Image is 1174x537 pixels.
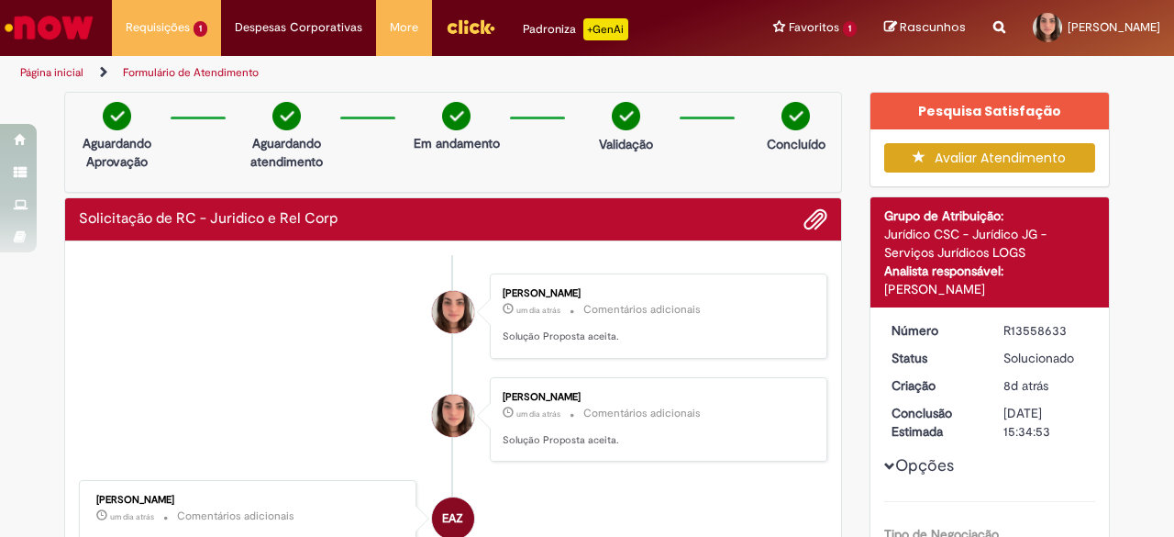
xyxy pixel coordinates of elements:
[878,349,991,367] dt: Status
[781,102,810,130] img: check-circle-green.png
[390,18,418,37] span: More
[20,65,83,80] a: Página inicial
[878,404,991,441] dt: Conclusão Estimada
[583,18,628,40] p: +GenAi
[884,280,1096,298] div: [PERSON_NAME]
[1003,321,1089,340] div: R13558633
[884,207,1096,225] div: Grupo de Atribuição:
[803,207,827,231] button: Adicionar anexos
[432,291,474,333] div: Isabelle Azevedo Alves de Sousa
[843,21,857,37] span: 1
[442,102,471,130] img: check-circle-green.png
[583,302,701,318] small: Comentários adicionais
[503,330,808,344] p: Solução Proposta aceita.
[503,288,808,299] div: [PERSON_NAME]
[900,18,966,36] span: Rascunhos
[1003,404,1089,441] div: [DATE] 15:34:53
[516,408,560,420] time: 29/09/2025 13:55:46
[884,262,1096,280] div: Analista responsável:
[242,134,331,171] p: Aguardando atendimento
[884,19,966,37] a: Rascunhos
[767,135,825,153] p: Concluído
[235,18,362,37] span: Despesas Corporativas
[110,511,154,522] time: 29/09/2025 11:46:14
[126,18,190,37] span: Requisições
[123,65,259,80] a: Formulário de Atendimento
[96,495,402,506] div: [PERSON_NAME]
[1068,19,1160,35] span: [PERSON_NAME]
[523,18,628,40] div: Padroniza
[2,9,96,46] img: ServiceNow
[414,134,500,152] p: Em andamento
[103,102,131,130] img: check-circle-green.png
[884,225,1096,262] div: Jurídico CSC - Jurídico JG - Serviços Jurídicos LOGS
[1003,376,1089,395] div: 23/09/2025 11:36:49
[503,392,808,403] div: [PERSON_NAME]
[1003,349,1089,367] div: Solucionado
[503,433,808,448] p: Solução Proposta aceita.
[1003,377,1048,394] span: 8d atrás
[789,18,839,37] span: Favoritos
[583,406,701,421] small: Comentários adicionais
[516,305,560,316] span: um dia atrás
[870,93,1110,129] div: Pesquisa Satisfação
[612,102,640,130] img: check-circle-green.png
[14,56,769,90] ul: Trilhas de página
[272,102,301,130] img: check-circle-green.png
[72,134,161,171] p: Aguardando Aprovação
[432,395,474,437] div: Isabelle Azevedo Alves de Sousa
[878,321,991,340] dt: Número
[884,143,1096,173] button: Avaliar Atendimento
[177,509,294,524] small: Comentários adicionais
[878,376,991,395] dt: Criação
[1003,377,1048,394] time: 23/09/2025 11:36:49
[194,21,207,37] span: 1
[599,135,653,153] p: Validação
[446,13,495,40] img: click_logo_yellow_360x200.png
[516,408,560,420] span: um dia atrás
[79,211,338,228] h2: Solicitação de RC - Juridico e Rel Corp Histórico de tíquete
[110,511,154,522] span: um dia atrás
